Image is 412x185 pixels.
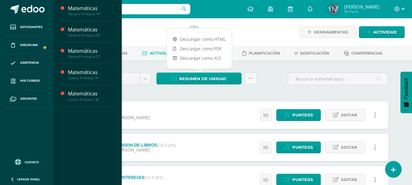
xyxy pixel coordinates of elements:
[5,18,49,36] a: Estudiantes
[68,69,114,80] a: MatemáticasCuarto Primaria "A"
[68,90,114,97] div: Matemáticas
[142,48,177,58] a: Actividades
[276,109,321,121] a: Punteos
[5,72,49,90] a: Mis cursos
[156,73,242,84] a: Resumen de unidad
[102,115,150,120] span: [DATE][PERSON_NAME]
[68,33,114,37] div: Tercero Primaria "B"
[292,142,313,153] span: Punteos
[400,72,412,113] button: Feedback - Mostrar encuesta
[20,25,42,30] span: Estudiantes
[344,48,382,58] a: Conferencias
[344,4,379,10] span: [PERSON_NAME]
[68,48,114,59] a: MatemáticasTercero Primaria "C"
[20,96,37,101] span: Archivos
[5,36,49,54] a: Disciplina
[341,109,357,121] span: Editar
[249,51,280,55] span: Planificación
[351,51,382,55] span: Conferencias
[167,44,232,53] a: Descargar como PDF
[403,78,409,99] span: Feedback
[295,48,329,58] a: Dosificación
[150,51,177,55] span: Actividades
[77,34,181,39] div: Cuarto Primaria 'B'
[5,90,49,108] a: Archivos
[276,141,321,153] a: Punteos
[373,27,397,38] span: Actividad
[20,78,40,83] span: Mis cursos
[68,48,114,55] div: Matemáticas
[68,12,114,16] div: Tercero Primaria "A"
[299,26,356,38] a: Herramientas
[145,175,163,180] strong: (10.0 pts)
[328,3,340,15] img: 4ad66ca0c65d19b754e3d5d7000ffc1b.png
[288,73,388,85] input: Busca la actividad aquí...
[17,177,40,181] span: Cerrar panel
[300,51,329,55] span: Dosificación
[68,26,114,37] a: MatemáticasTercero Primaria "B"
[68,5,114,12] div: Matemáticas
[102,148,150,152] span: [DATE][PERSON_NAME]
[157,143,176,148] strong: (10.0 pts)
[242,48,280,58] a: Planificación
[68,98,114,102] div: Cuarto Primaria "B"
[341,142,357,153] span: Editar
[7,158,46,166] a: Soporte
[20,60,39,65] span: Asistencia
[68,55,114,59] div: Tercero Primaria "C"
[25,160,39,164] span: Soporte
[77,25,181,34] h1: Matemáticas
[84,143,176,148] div: RUBRICA DE REVISION DE LIBROS
[68,69,114,76] div: Matemáticas
[84,175,163,180] div: PRUEBA CORTA POTENCIAS
[359,26,405,38] a: Actividad
[167,34,232,44] a: Descargar como HTML
[167,53,232,63] a: Descargar como XLS
[179,73,226,84] span: Resumen de unidad
[292,109,313,121] span: Punteos
[20,43,38,48] span: Disciplina
[344,9,379,14] span: Mi Perfil
[68,76,114,80] div: Cuarto Primaria "A"
[68,90,114,101] a: MatemáticasCuarto Primaria "B"
[314,27,348,38] span: Herramientas
[68,5,114,16] a: MatemáticasTercero Primaria "A"
[68,26,114,33] div: Matemáticas
[188,26,200,38] img: 4ad66ca0c65d19b754e3d5d7000ffc1b.png
[5,54,49,72] a: Asistencia
[58,4,190,14] input: Busca un usuario...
